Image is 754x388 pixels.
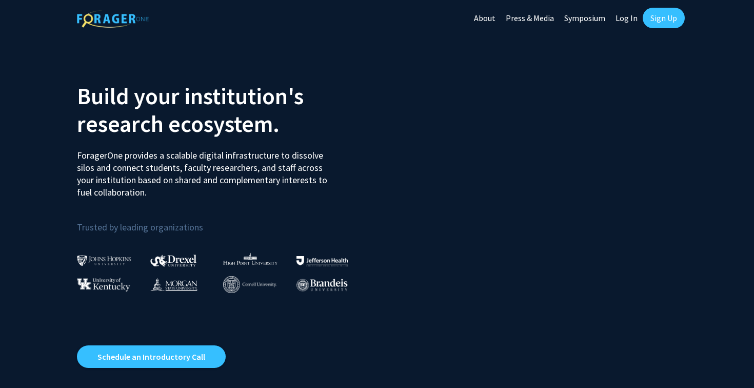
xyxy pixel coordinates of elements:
[77,345,226,368] a: Opens in a new tab
[223,253,277,265] img: High Point University
[150,278,197,291] img: Morgan State University
[296,279,348,292] img: Brandeis University
[150,255,196,266] img: Drexel University
[223,276,276,293] img: Cornell University
[296,256,348,266] img: Thomas Jefferson University
[77,82,369,138] h2: Build your institution's research ecosystem.
[643,8,685,28] a: Sign Up
[77,142,334,199] p: ForagerOne provides a scalable digital infrastructure to dissolve silos and connect students, fac...
[77,10,149,28] img: ForagerOne Logo
[77,255,131,266] img: Johns Hopkins University
[77,207,369,235] p: Trusted by leading organizations
[77,278,130,292] img: University of Kentucky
